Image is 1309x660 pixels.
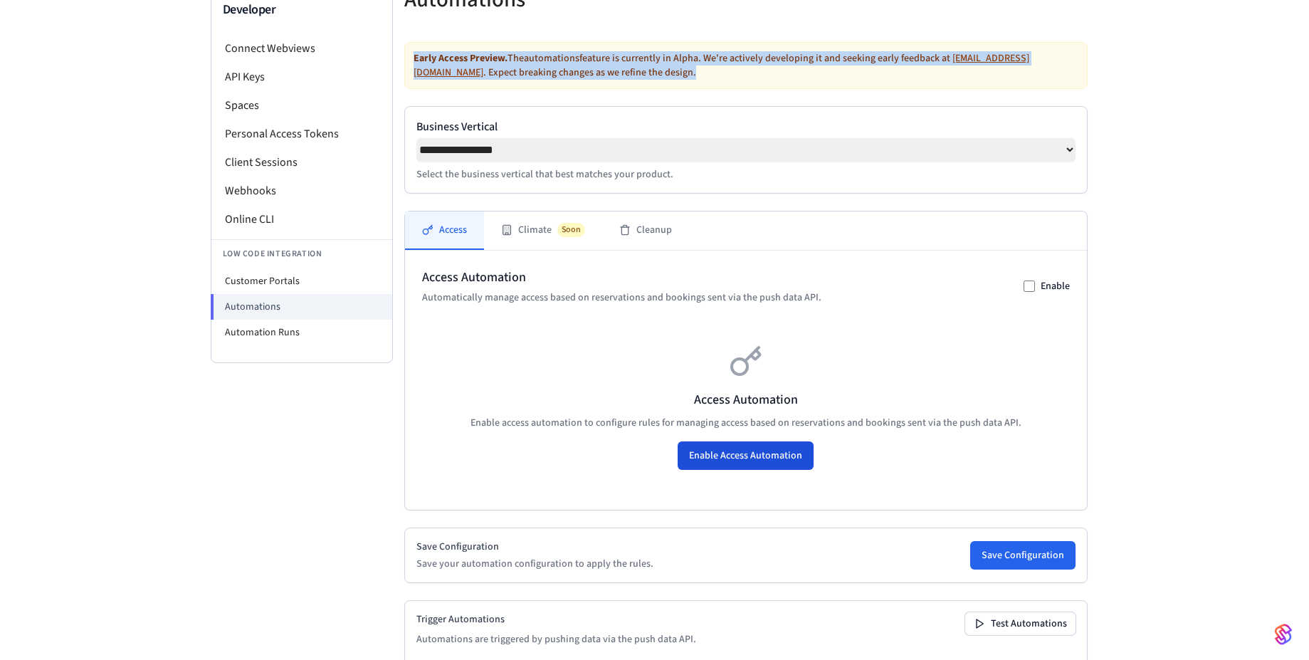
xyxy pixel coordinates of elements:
a: [EMAIL_ADDRESS][DOMAIN_NAME] [414,51,1029,80]
img: SeamLogoGradient.69752ec5.svg [1275,623,1292,646]
p: Automations are triggered by pushing data via the push data API. [416,632,696,646]
button: Test Automations [965,612,1076,635]
label: Enable [1041,279,1070,293]
div: The automations feature is currently in Alpha. We're actively developing it and seeking early fee... [404,42,1088,89]
li: Automation Runs [211,320,392,345]
p: Save your automation configuration to apply the rules. [416,557,653,571]
p: Select the business vertical that best matches your product. [416,167,1076,182]
li: Personal Access Tokens [211,120,392,148]
label: Business Vertical [416,118,1076,135]
button: Cleanup [602,211,689,250]
li: Connect Webviews [211,34,392,63]
p: Automatically manage access based on reservations and bookings sent via the push data API. [422,290,821,305]
button: Save Configuration [970,541,1076,570]
li: Automations [211,294,392,320]
span: Soon [557,223,585,237]
li: Low Code Integration [211,239,392,268]
h2: Access Automation [422,268,821,288]
li: Client Sessions [211,148,392,177]
li: Webhooks [211,177,392,205]
h3: Access Automation [422,390,1070,410]
h2: Save Configuration [416,540,653,554]
li: Customer Portals [211,268,392,294]
li: Online CLI [211,205,392,234]
p: Enable access automation to configure rules for managing access based on reservations and booking... [422,416,1070,430]
button: ClimateSoon [484,211,602,250]
strong: Early Access Preview. [414,51,508,66]
button: Enable Access Automation [678,441,814,470]
li: Spaces [211,91,392,120]
li: API Keys [211,63,392,91]
h2: Trigger Automations [416,612,696,627]
button: Access [405,211,484,250]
